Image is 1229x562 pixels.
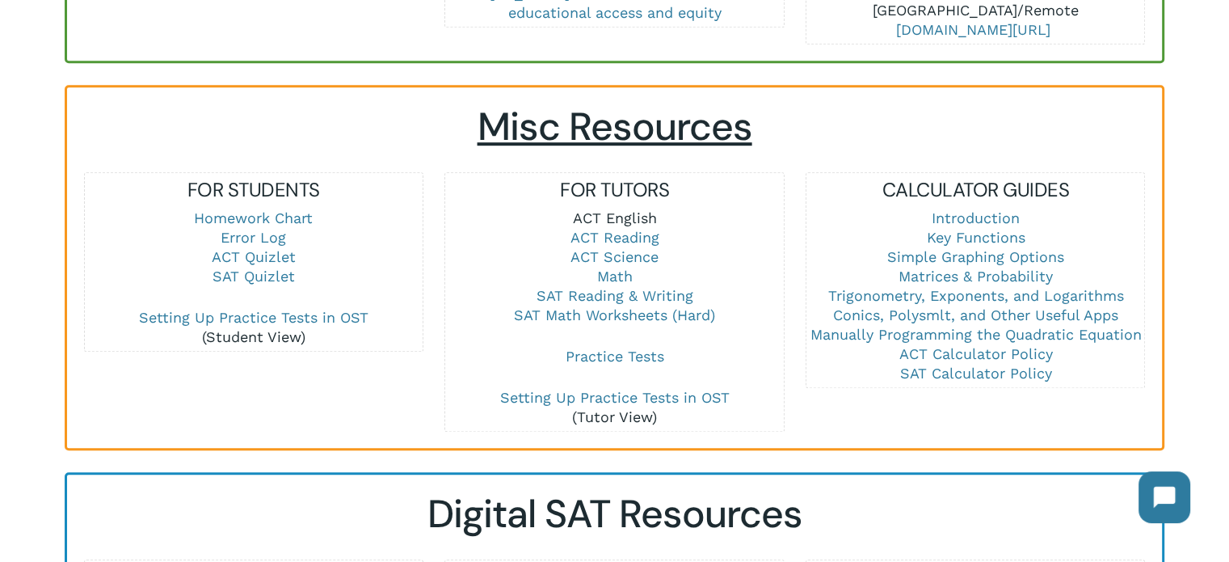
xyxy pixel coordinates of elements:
[806,1,1144,40] p: [GEOGRAPHIC_DATA]/Remote
[499,389,729,406] a: Setting Up Practice Tests in OST
[806,177,1144,203] h5: CALCULATOR GUIDES
[899,365,1051,382] a: SAT Calculator Policy
[932,209,1020,226] a: Introduction
[221,229,286,246] a: Error Log
[85,177,423,203] h5: FOR STUDENTS
[570,229,659,246] a: ACT Reading
[810,326,1141,343] a: Manually Programming the Quadratic Equation
[139,309,368,326] a: Setting Up Practice Tests in OST
[572,209,656,226] a: ACT English
[896,21,1050,38] a: [DOMAIN_NAME][URL]
[445,388,783,427] p: (Tutor View)
[1122,455,1206,539] iframe: Chatbot
[478,101,752,152] span: Misc Resources
[445,177,783,203] h5: FOR TUTORS
[899,268,1053,285] a: Matrices & Probability
[213,268,295,285] a: SAT Quizlet
[212,248,296,265] a: ACT Quizlet
[514,306,715,323] a: SAT Math Worksheets (Hard)
[899,345,1052,362] a: ACT Calculator Policy
[827,287,1123,304] a: Trigonometry, Exponents, and Logarithms
[570,248,659,265] a: ACT Science
[85,308,423,347] p: (Student View)
[565,348,663,365] a: Practice Tests
[887,248,1064,265] a: Simple Graphing Options
[83,491,1145,538] h2: Digital SAT Resources
[194,209,313,226] a: Homework Chart
[596,268,632,285] a: Math
[926,229,1025,246] a: Key Functions
[833,306,1118,323] a: Conics, Polysmlt, and Other Useful Apps
[536,287,692,304] a: SAT Reading & Writing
